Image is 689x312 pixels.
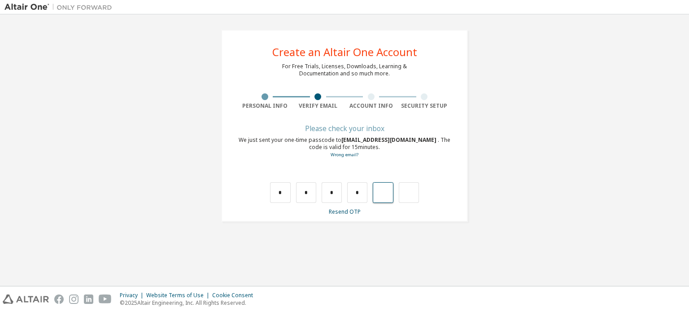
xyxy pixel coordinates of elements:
span: [EMAIL_ADDRESS][DOMAIN_NAME] [341,136,438,144]
div: Personal Info [238,102,292,110]
div: Account Info [344,102,398,110]
img: linkedin.svg [84,294,93,304]
div: We just sent your one-time passcode to . The code is valid for 15 minutes. [238,136,451,158]
div: Privacy [120,292,146,299]
a: Go back to the registration form [331,152,358,158]
a: Resend OTP [329,208,361,215]
div: Website Terms of Use [146,292,212,299]
img: facebook.svg [54,294,64,304]
div: For Free Trials, Licenses, Downloads, Learning & Documentation and so much more. [282,63,407,77]
img: Altair One [4,3,117,12]
img: youtube.svg [99,294,112,304]
div: Create an Altair One Account [272,47,417,57]
div: Cookie Consent [212,292,258,299]
img: instagram.svg [69,294,78,304]
div: Verify Email [292,102,345,110]
div: Please check your inbox [238,126,451,131]
div: Security Setup [398,102,451,110]
img: altair_logo.svg [3,294,49,304]
p: © 2025 Altair Engineering, Inc. All Rights Reserved. [120,299,258,307]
